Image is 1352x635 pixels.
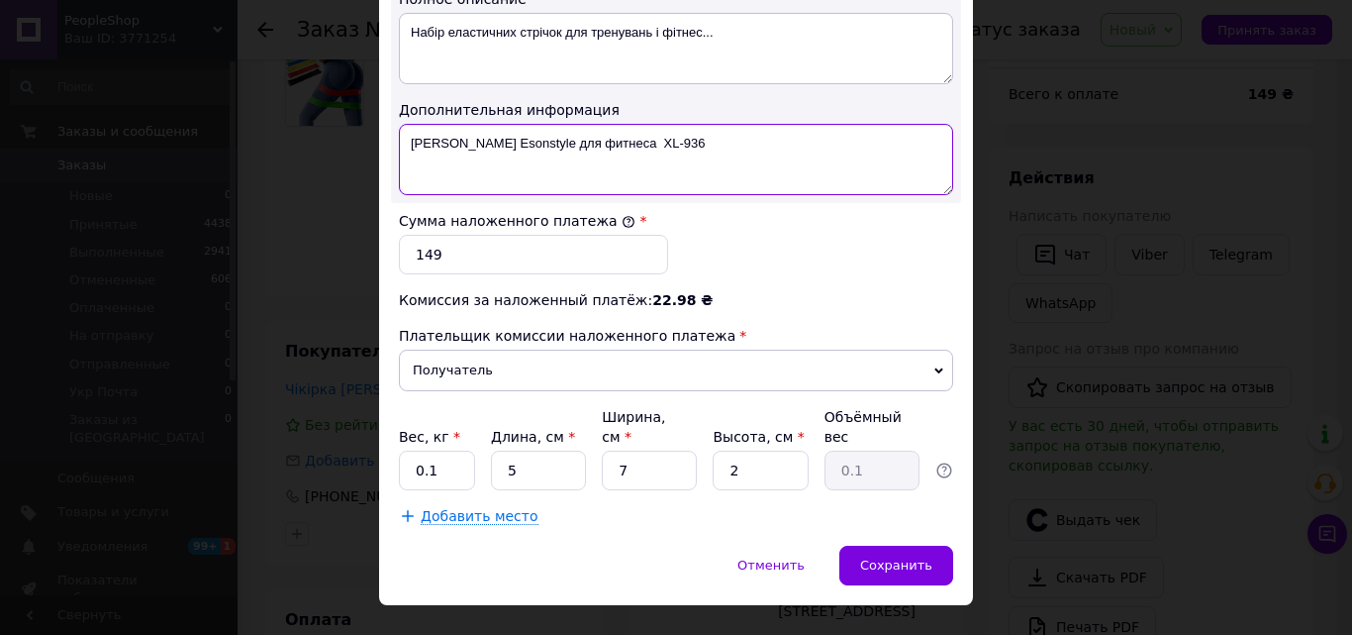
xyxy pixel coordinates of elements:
label: Длина, см [491,429,575,445]
span: Добавить место [421,508,538,525]
label: Сумма наложенного платежа [399,213,635,229]
span: Плательщик комиссии наложенного платежа [399,328,735,344]
span: Получатель [399,350,953,391]
label: Вес, кг [399,429,460,445]
textarea: Набір еластичних стрічок для тренувань і фітнес... [399,13,953,84]
div: Объёмный вес [824,407,919,447]
textarea: [PERSON_NAME] Esonstyle для фитнеса XL-936 [399,124,953,195]
label: Высота, см [713,429,804,445]
span: Сохранить [860,558,932,573]
span: Отменить [737,558,805,573]
span: 22.98 ₴ [652,292,713,308]
div: Комиссия за наложенный платёж: [399,290,953,310]
label: Ширина, см [602,409,665,445]
div: Дополнительная информация [399,100,953,120]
